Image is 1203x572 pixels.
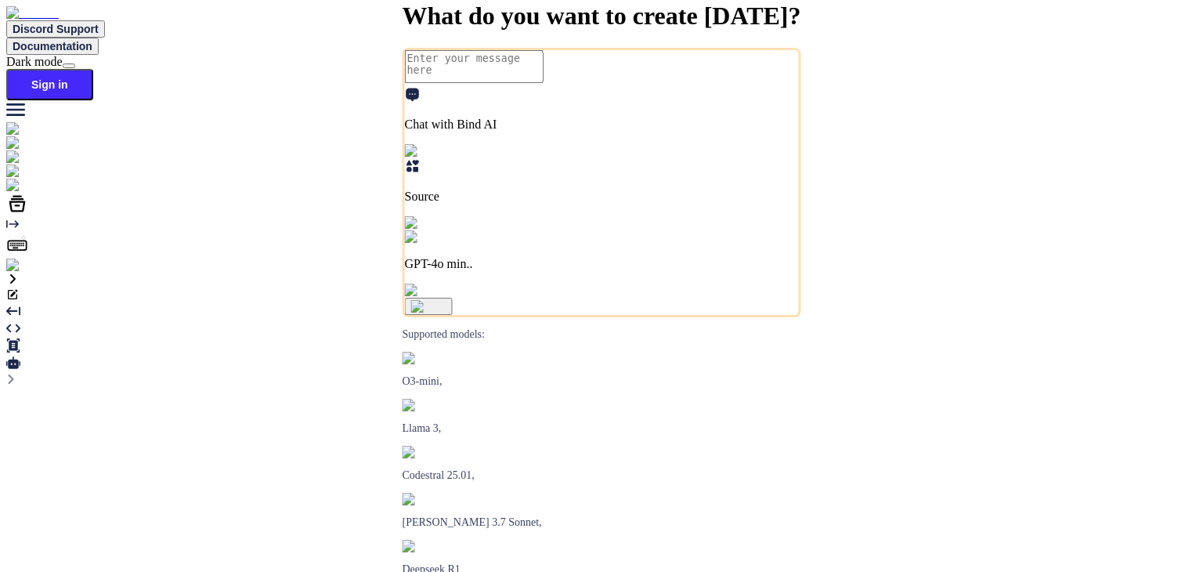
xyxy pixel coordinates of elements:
[403,446,462,458] img: Mistral-AI
[403,375,801,388] p: O3-mini,
[6,69,93,100] button: Sign in
[6,38,99,55] button: Documentation
[6,55,63,68] span: Dark mode
[6,136,63,150] img: ai-studio
[6,6,59,20] img: Bind AI
[13,40,92,52] span: Documentation
[403,399,449,411] img: Llama2
[403,540,444,552] img: claude
[403,493,444,505] img: claude
[403,422,801,435] p: Llama 3,
[6,150,40,165] img: chat
[6,179,110,193] img: darkCloudIdeIcon
[403,2,801,31] span: What do you want to create [DATE]?
[405,118,799,132] p: Chat with Bind AI
[403,516,801,529] p: [PERSON_NAME] 3.7 Sonnet,
[405,284,472,298] img: attachment
[405,230,482,244] img: GPT-4o mini
[403,352,444,364] img: GPT-4
[405,144,470,158] img: Pick Tools
[403,328,801,341] p: Supported models:
[6,165,78,179] img: githubLight
[6,259,49,273] img: signin
[405,216,480,230] img: Pick Models
[6,20,105,38] button: Discord Support
[13,23,99,35] span: Discord Support
[405,257,799,271] p: GPT-4o min..
[403,469,801,482] p: Codestral 25.01,
[411,300,446,313] img: icon
[6,122,40,136] img: chat
[405,190,799,204] p: Source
